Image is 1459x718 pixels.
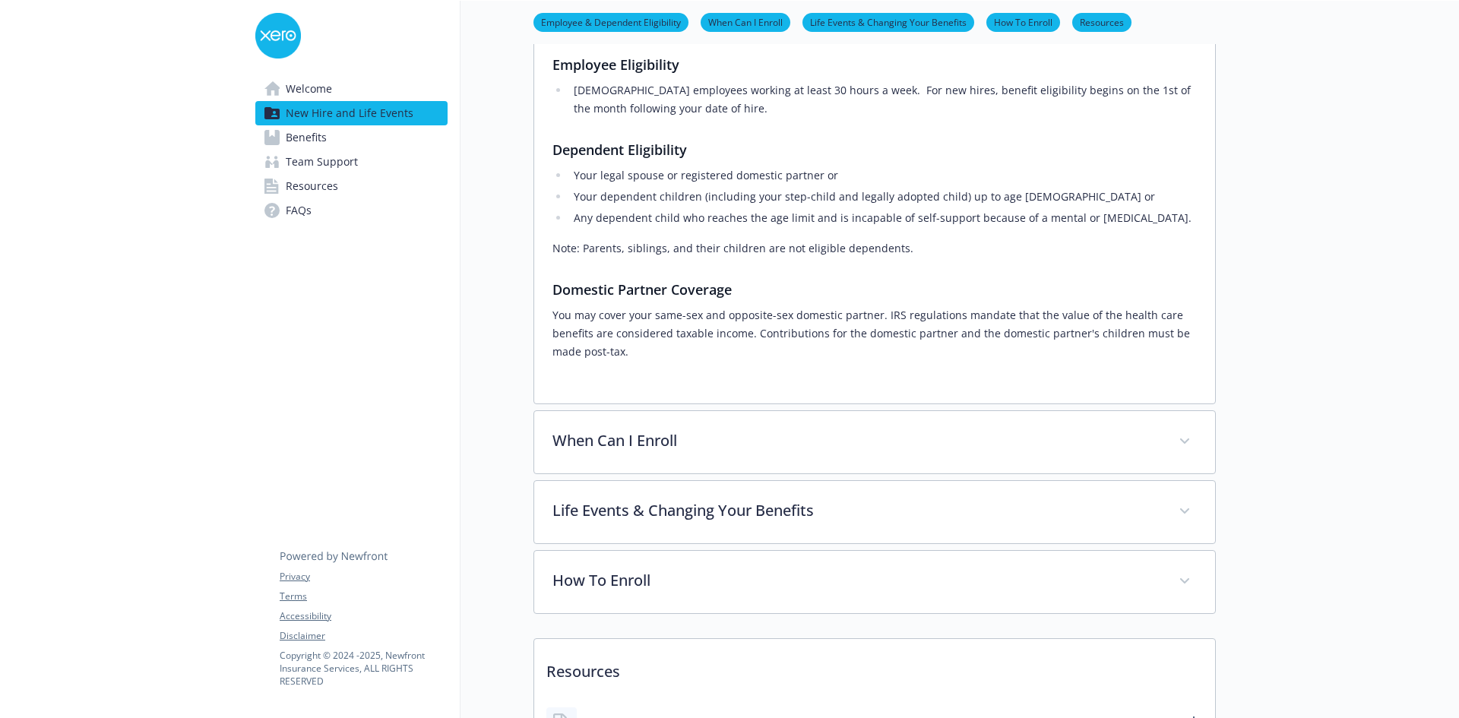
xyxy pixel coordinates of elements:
p: Note: Parents, siblings, and their children are not eligible dependents. [552,239,1197,258]
a: Disclaimer [280,629,447,643]
li: Your legal spouse or registered domestic partner or [569,166,1197,185]
h3: Domestic Partner Coverage [552,279,1197,300]
li: [DEMOGRAPHIC_DATA] employees working at least 30 hours a week. For new hires, benefit eligibility... [569,81,1197,118]
span: Benefits [286,125,327,150]
a: Life Events & Changing Your Benefits [802,14,974,29]
span: Team Support [286,150,358,174]
a: Welcome [255,77,448,101]
a: Privacy [280,570,447,584]
span: Welcome [286,77,332,101]
div: Employee & Dependent Eligibility [534,42,1215,403]
a: When Can I Enroll [701,14,790,29]
a: New Hire and Life Events [255,101,448,125]
a: How To Enroll [986,14,1060,29]
div: Life Events & Changing Your Benefits [534,481,1215,543]
a: Benefits [255,125,448,150]
li: Your dependent children (including your step-child and legally adopted child) up to age [DEMOGRAP... [569,188,1197,206]
h3: Dependent Eligibility [552,139,1197,160]
a: FAQs [255,198,448,223]
p: Life Events & Changing Your Benefits [552,499,1160,522]
a: Terms [280,590,447,603]
span: FAQs [286,198,312,223]
a: Employee & Dependent Eligibility [533,14,688,29]
p: Copyright © 2024 - 2025 , Newfront Insurance Services, ALL RIGHTS RESERVED [280,649,447,688]
a: Resources [255,174,448,198]
span: Resources [286,174,338,198]
h3: Employee Eligibility [552,54,1197,75]
div: How To Enroll [534,551,1215,613]
p: When Can I Enroll [552,429,1160,452]
span: New Hire and Life Events [286,101,413,125]
a: Accessibility [280,609,447,623]
p: Resources [534,639,1215,695]
a: Team Support [255,150,448,174]
a: Resources [1072,14,1131,29]
p: You may cover your same-sex and opposite-sex domestic partner. IRS regulations mandate that the v... [552,306,1197,361]
p: How To Enroll [552,569,1160,592]
li: Any dependent child who reaches the age limit and is incapable of self-support because of a menta... [569,209,1197,227]
div: When Can I Enroll [534,411,1215,473]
